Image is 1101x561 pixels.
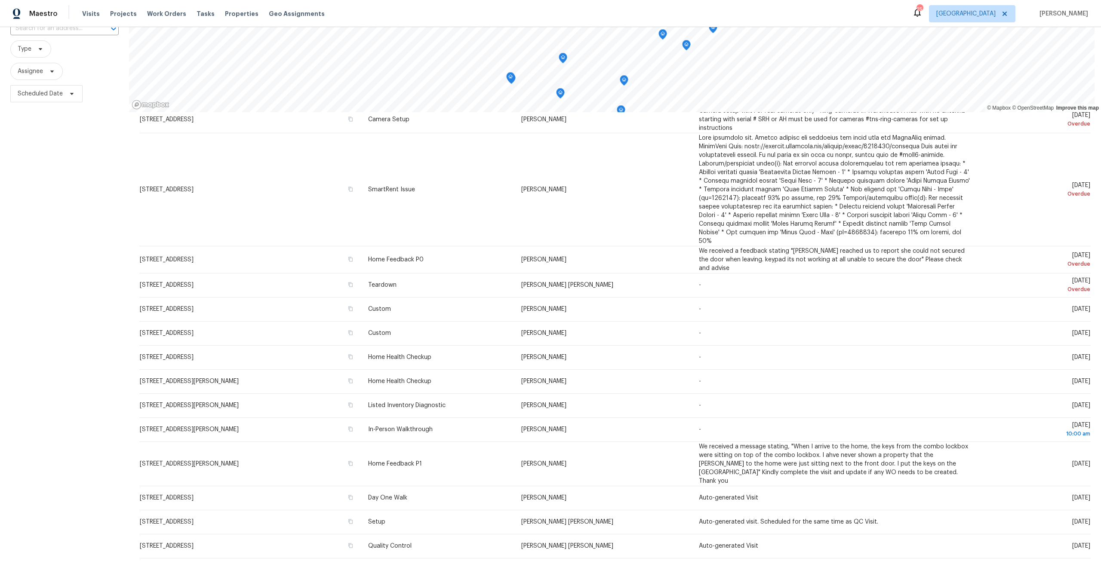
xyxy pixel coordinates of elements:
div: Map marker [658,29,667,43]
span: Home Health Checkup [368,378,431,384]
span: - [699,402,701,408]
span: Custom [368,306,391,312]
span: Auto-generated Visit [699,495,758,501]
span: [PERSON_NAME] [521,378,566,384]
span: In-Person Walkthrough [368,426,433,432]
span: [DATE] [1072,354,1090,360]
span: [PERSON_NAME] [521,426,566,432]
span: Scheduled Date [18,89,63,98]
span: Teardown [368,282,397,288]
span: [STREET_ADDRESS] [140,187,194,193]
div: Map marker [682,40,691,53]
span: - [699,354,701,360]
span: [PERSON_NAME] [PERSON_NAME] [521,282,613,288]
div: Map marker [506,72,515,86]
a: Mapbox [987,105,1011,111]
span: [STREET_ADDRESS][PERSON_NAME] [140,426,239,432]
span: Visits [82,9,100,18]
button: Copy Address [347,518,354,525]
div: Map marker [620,75,628,89]
span: [STREET_ADDRESS] [140,519,194,525]
span: Camera setup visit For real cameras only - Ring Cameras in Warehouse A hub with no antenna starti... [699,108,965,131]
span: [DATE] [984,278,1090,294]
span: Type [18,45,31,53]
div: Overdue [984,285,1090,294]
span: Properties [225,9,258,18]
span: [STREET_ADDRESS] [140,116,194,123]
span: [PERSON_NAME] [521,187,566,193]
div: Overdue [984,190,1090,198]
span: Lore ipsumdolo sit. Ametco adipisc eli seddoeius tem incid utla etd MagnaAliq enimad. MinimVeni Q... [699,135,970,244]
span: [STREET_ADDRESS] [140,495,194,501]
span: [DATE] [1072,543,1090,549]
span: - [699,306,701,312]
span: Auto-generated visit. Scheduled for the same time as QC Visit. [699,519,878,525]
div: 10:00 am [984,429,1090,438]
span: Listed Inventory Diagnostic [368,402,446,408]
span: Quality Control [368,543,412,549]
span: We received a feedback stating "[PERSON_NAME] reached us to report she could not secured the door... [699,248,965,271]
span: [PERSON_NAME] [521,330,566,336]
span: [PERSON_NAME] [521,495,566,501]
span: [STREET_ADDRESS] [140,306,194,312]
span: [GEOGRAPHIC_DATA] [936,9,996,18]
span: Projects [110,9,137,18]
span: - [699,330,701,336]
span: Setup [368,519,385,525]
span: Tasks [197,11,215,17]
span: Home Health Checkup [368,354,431,360]
span: [PERSON_NAME] [521,306,566,312]
button: Open [108,23,120,35]
a: Improve this map [1056,105,1099,111]
div: Overdue [984,120,1090,128]
span: [DATE] [1072,306,1090,312]
span: Geo Assignments [269,9,325,18]
span: [STREET_ADDRESS] [140,330,194,336]
div: Map marker [556,88,565,101]
span: Home Feedback P0 [368,257,424,263]
div: Map marker [709,23,717,36]
button: Copy Address [347,185,354,193]
button: Copy Address [347,401,354,409]
span: [PERSON_NAME] [521,116,566,123]
span: [STREET_ADDRESS] [140,282,194,288]
div: 25 [916,5,923,14]
span: [PERSON_NAME] [521,257,566,263]
span: [STREET_ADDRESS] [140,354,194,360]
div: Map marker [617,105,625,119]
span: [DATE] [984,422,1090,438]
span: [PERSON_NAME] [1036,9,1088,18]
span: [PERSON_NAME] [PERSON_NAME] [521,543,613,549]
button: Copy Address [347,377,354,385]
span: [PERSON_NAME] [PERSON_NAME] [521,519,613,525]
button: Copy Address [347,460,354,467]
span: Assignee [18,67,43,76]
button: Copy Address [347,425,354,433]
div: Overdue [984,260,1090,268]
a: Mapbox homepage [132,100,169,110]
span: Work Orders [147,9,186,18]
button: Copy Address [347,281,354,288]
span: [STREET_ADDRESS] [140,257,194,263]
span: Home Feedback P1 [368,461,422,467]
span: [PERSON_NAME] [521,354,566,360]
span: - [699,378,701,384]
button: Copy Address [347,115,354,123]
div: Map marker [559,53,567,66]
span: [STREET_ADDRESS][PERSON_NAME] [140,378,239,384]
span: Auto-generated Visit [699,543,758,549]
button: Copy Address [347,542,354,549]
button: Copy Address [347,353,354,361]
span: Maestro [29,9,58,18]
span: Custom [368,330,391,336]
button: Copy Address [347,329,354,337]
input: Search for an address... [10,22,95,35]
span: Camera Setup [368,116,409,123]
span: [STREET_ADDRESS][PERSON_NAME] [140,461,239,467]
span: - [699,426,701,432]
span: SmartRent Issue [368,187,415,193]
button: Copy Address [347,305,354,313]
a: OpenStreetMap [1012,105,1054,111]
span: [DATE] [1072,519,1090,525]
span: We received a message stating, "When I arrive to the home, the keys from the combo lockbox were s... [699,444,968,484]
